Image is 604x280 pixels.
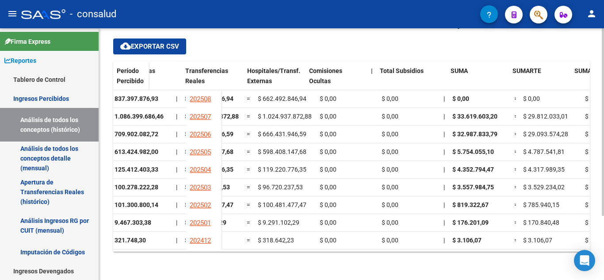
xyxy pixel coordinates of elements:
span: $ 100.481.477,47 [258,201,306,208]
span: 202505 [190,148,211,156]
span: = [247,219,250,226]
span: $ 0,00 [382,201,398,208]
div: Open Intercom Messenger [574,250,595,271]
span: | [443,201,445,208]
strong: $ 9.467.303,38 [110,219,151,226]
span: | [443,237,445,244]
span: $ 9.291.102,29 [258,219,299,226]
span: = [514,148,518,155]
datatable-header-cell: | [367,61,376,99]
span: $ 96.720.237,53 [258,184,303,191]
span: Comisiones Ocultas [309,67,342,84]
span: $ 3.106,07 [452,237,482,244]
span: 202507 [190,113,211,121]
span: $ 598.408.147,68 [185,148,233,155]
span: = [247,166,250,173]
span: SUMARTE [512,67,541,74]
span: $ 1.024.937.872,88 [258,113,312,120]
span: | [443,148,445,155]
span: $ 819.322,67 [452,201,489,208]
span: $ 4.352.794,47 [452,166,494,173]
span: SUMA70 [574,67,599,74]
span: $ 785.940,15 [523,201,559,208]
span: | [176,184,177,191]
span: $ 666.431.946,59 [258,130,306,138]
span: $ 0,00 [320,148,336,155]
span: = [247,95,250,102]
strong: $ 709.902.082,72 [110,130,158,138]
span: = [514,184,518,191]
span: $ 0,00 [382,237,398,244]
span: | [443,219,445,226]
span: | [176,113,177,120]
span: Transferencias Reales [185,67,228,84]
datatable-header-cell: Comisiones Ocultas [306,61,367,99]
span: $ 0,00 [320,237,336,244]
span: $ 29.093.574,28 [523,130,568,138]
span: = [247,148,250,155]
span: = [514,237,518,244]
span: = [247,130,250,138]
span: Hospitales/Transf. Externas [247,67,300,84]
strong: $ 125.412.403,33 [110,166,158,173]
span: | [176,201,177,208]
span: $ 96.720.237,53 [185,184,230,191]
span: Período Percibido [117,67,144,84]
span: $ 0,00 [585,219,602,226]
datatable-header-cell: Hospitales/Transf. Externas [244,61,306,99]
span: = [514,95,518,102]
span: = [247,237,250,244]
span: $ 119.220.776,35 [258,166,306,173]
span: 202503 [190,184,211,192]
span: $ 0,00 [452,95,469,102]
span: 202502 [190,201,211,209]
button: Exportar CSV [113,38,186,54]
span: $ 5.754.055,10 [452,148,494,155]
span: | [176,130,177,138]
strong: $ 101.300.800,14 [110,201,158,208]
strong: $ 837.397.876,93 [110,95,158,102]
span: $ 3.529.234,02 [523,184,565,191]
span: Exportar CSV [120,42,179,50]
span: 202412 [190,237,211,245]
span: | [443,166,445,173]
span: = [247,201,250,208]
span: | [443,184,445,191]
span: $ 0,00 [585,95,602,102]
span: $ 0,00 [320,201,336,208]
span: - consalud [70,4,116,24]
span: $ 176.201,09 [452,219,489,226]
span: $ 0,00 [320,166,336,173]
span: $ 0,00 [382,184,398,191]
mat-icon: menu [7,8,18,19]
span: $ 3.557.984,75 [452,184,494,191]
span: $ 0,00 [320,113,336,120]
datatable-header-cell: Total Subsidios [376,61,438,99]
span: SUMA [451,67,468,74]
span: $ 0,00 [382,166,398,173]
span: | [443,95,445,102]
span: $ 33.619.603,20 [452,113,497,120]
span: 202504 [190,166,211,174]
mat-icon: person [586,8,597,19]
span: $ 662.492.846,94 [258,95,306,102]
span: = [247,113,250,120]
span: | [443,113,445,120]
span: = [514,130,518,138]
span: 202506 [190,130,211,138]
span: $ 318.642,23 [185,237,221,244]
span: $ 3.106,07 [523,237,552,244]
span: $ 170.840,48 [523,219,559,226]
span: = [514,219,518,226]
span: = [514,201,518,208]
span: $ 0,00 [320,184,336,191]
datatable-header-cell: Transferencias Reales [182,61,244,99]
span: = [247,184,250,191]
datatable-header-cell: SUMA [447,61,509,99]
span: $ 29.812.033,01 [523,113,568,120]
span: = [514,113,518,120]
span: $ 32.987.833,79 [452,130,497,138]
span: $ 0,00 [523,95,540,102]
span: = [514,166,518,173]
span: $ 662.492.846,94 [185,95,233,102]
